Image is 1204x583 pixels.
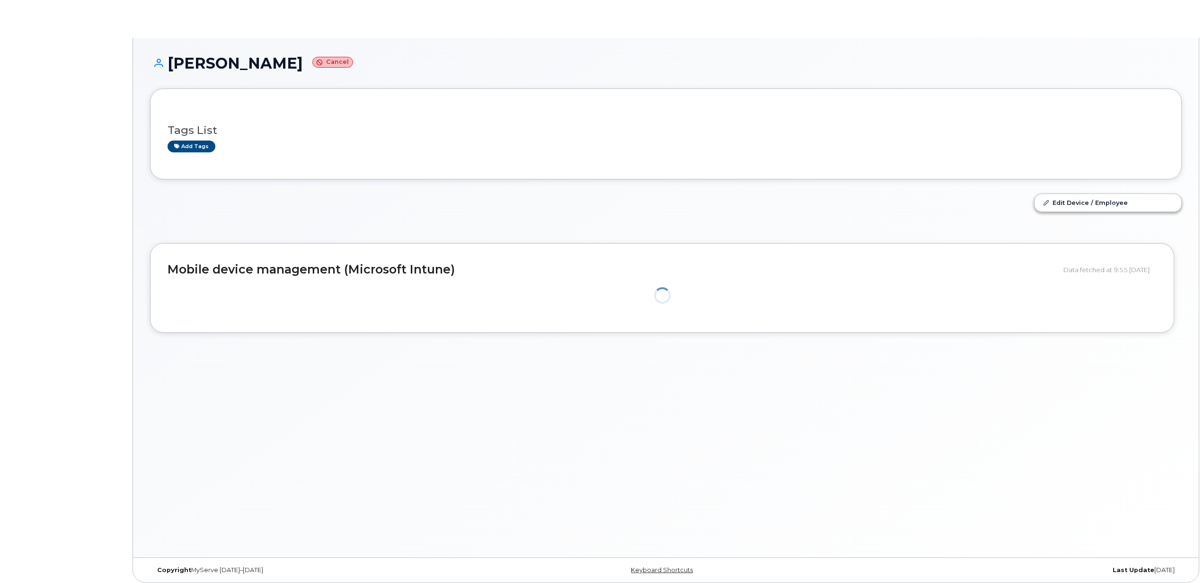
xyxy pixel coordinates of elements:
[631,566,693,574] a: Keyboard Shortcuts
[150,566,494,574] div: MyServe [DATE]–[DATE]
[838,566,1182,574] div: [DATE]
[312,57,353,68] small: Cancel
[150,55,1182,71] h1: [PERSON_NAME]
[1035,194,1181,211] a: Edit Device / Employee
[1113,566,1154,574] strong: Last Update
[168,263,1056,276] h2: Mobile device management (Microsoft Intune)
[168,141,215,152] a: Add tags
[157,566,191,574] strong: Copyright
[168,124,1164,136] h3: Tags List
[1063,261,1157,279] div: Data fetched at 9:55 [DATE]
